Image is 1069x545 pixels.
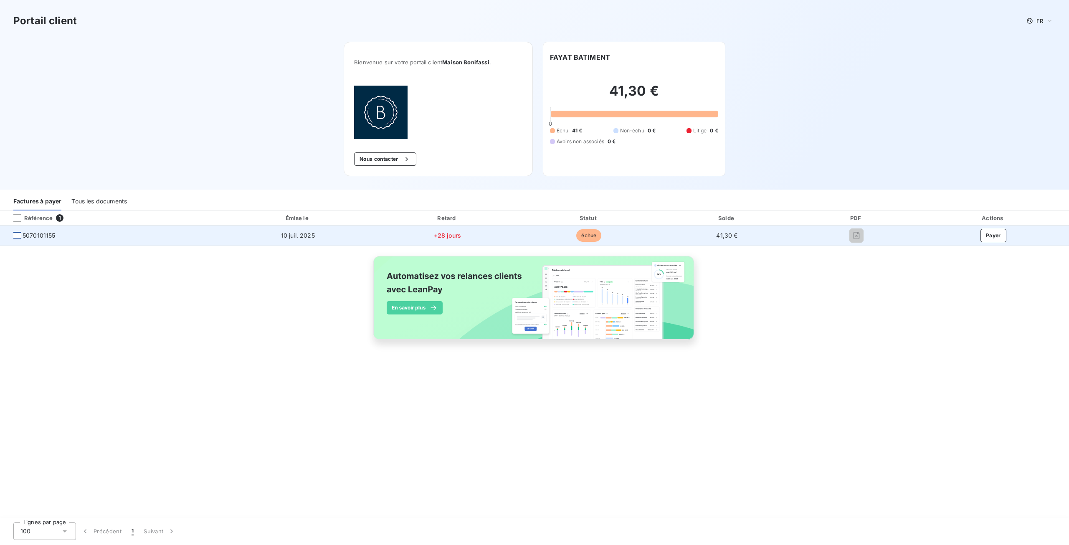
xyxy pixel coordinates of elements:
[716,232,737,239] span: 41,30 €
[354,59,522,66] span: Bienvenue sur votre portail client .
[377,214,517,222] div: Retard
[557,138,604,145] span: Avoirs non associés
[576,229,601,242] span: échue
[13,193,61,210] div: Factures à payer
[442,59,489,66] span: Maison Bonifassi
[354,152,416,166] button: Nous contacter
[56,214,63,222] span: 1
[76,522,127,540] button: Précédent
[434,232,461,239] span: +28 jours
[620,127,644,134] span: Non-échu
[557,127,569,134] span: Échu
[572,127,583,134] span: 41 €
[1036,18,1043,24] span: FR
[797,214,916,222] div: PDF
[139,522,181,540] button: Suivant
[23,231,56,240] span: 5070101155
[366,251,703,354] img: banner
[354,86,408,139] img: Company logo
[549,120,552,127] span: 0
[710,127,718,134] span: 0 €
[20,527,30,535] span: 100
[550,83,718,108] h2: 41,30 €
[521,214,657,222] div: Statut
[608,138,616,145] span: 0 €
[222,214,374,222] div: Émise le
[132,527,134,535] span: 1
[127,522,139,540] button: 1
[693,127,707,134] span: Litige
[7,214,53,222] div: Référence
[550,52,610,62] h6: FAYAT BATIMENT
[980,229,1006,242] button: Payer
[648,127,656,134] span: 0 €
[13,13,77,28] h3: Portail client
[920,214,1067,222] div: Actions
[661,214,793,222] div: Solde
[281,232,315,239] span: 10 juil. 2025
[71,193,127,210] div: Tous les documents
